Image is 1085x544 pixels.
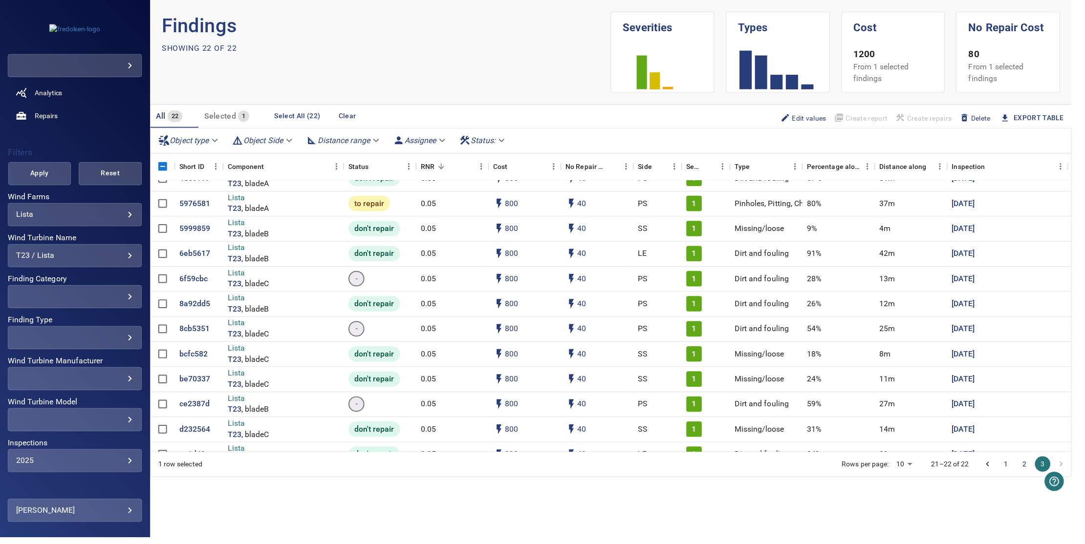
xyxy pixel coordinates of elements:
[817,378,832,390] p: 24%
[786,111,841,128] button: Edit values
[426,429,442,440] p: 0.05
[182,353,211,364] p: bcfc582
[267,162,281,175] button: Sort
[274,108,328,126] button: Select All (22)
[244,181,272,192] p: , bladeA
[92,169,131,182] span: Reset
[410,138,441,147] em: Assignee
[700,277,705,288] p: 1
[231,246,273,257] p: Lista
[499,327,511,339] svg: Auto cost
[426,201,442,212] p: 0.05
[886,155,959,182] div: Distance along
[244,206,272,217] p: , bladeA
[700,328,705,339] p: 1
[182,201,213,212] p: 5976581
[231,384,244,395] a: T23
[573,327,585,339] svg: Auto impact
[499,353,511,364] svg: Auto cost
[964,277,987,288] a: [DATE]
[700,201,705,212] p: 1
[573,378,585,390] svg: Auto impact
[182,226,213,237] p: 5999859
[964,251,987,263] p: [DATE]
[426,302,442,314] p: 0.05
[8,444,144,452] label: Inspections
[646,226,656,237] p: SS
[170,112,185,124] span: 22
[164,12,619,41] p: Findings
[890,378,906,390] p: 11m
[964,353,987,364] a: [DATE]
[231,271,273,282] p: Lista
[573,403,585,415] svg: Auto impact
[964,155,998,182] div: Inspection
[8,55,144,78] div: fredolsen
[964,455,987,466] a: [DATE]
[992,462,1008,478] button: Go to previous page
[553,161,568,176] button: Menu
[890,251,906,263] p: 42m
[426,251,442,263] p: 0.05
[231,206,244,217] p: T23
[8,403,144,411] label: Wind Turbine Model
[585,353,593,364] p: 40
[426,404,442,415] p: 0.05
[322,138,374,147] em: Distance range
[585,378,593,390] p: 40
[724,161,739,176] button: Menu
[244,257,272,268] p: , bladeB
[511,226,524,237] p: 800
[231,409,244,420] a: T23
[426,353,442,364] p: 0.05
[354,328,368,339] span: -
[182,429,213,440] a: d232564
[353,302,405,314] span: don't repair
[231,398,273,409] p: Lista
[8,372,144,395] div: Wind Turbine Manufacturer
[675,161,690,176] button: Menu
[817,226,827,237] p: 9%
[700,404,705,415] p: 1
[244,333,272,344] p: , bladeC
[700,353,705,364] p: 1
[231,296,273,308] p: Lista
[8,195,144,203] label: Wind Farms
[690,155,739,182] div: Severity
[744,277,799,288] p: Dirt and fouling
[514,162,527,175] button: Sort
[16,254,135,263] div: T23 / Lista
[182,404,213,415] a: ce2387d
[817,404,832,415] p: 59%
[585,251,593,263] p: 40
[864,48,945,62] p: 1200
[964,404,987,415] p: [DATE]
[336,108,367,126] button: Clear
[353,378,405,390] span: don't repair
[944,161,959,176] button: Menu
[964,429,987,440] a: [DATE]
[573,251,585,263] svg: Auto impact
[511,251,524,263] p: 800
[817,328,832,339] p: 54%
[231,435,244,446] a: T23
[646,277,656,288] p: PS
[744,328,799,339] p: Dirt and fouling
[744,404,799,415] p: Dirt and fouling
[244,308,272,319] p: , bladeB
[244,409,272,420] p: , bladeB
[700,251,705,263] p: 1
[353,155,373,182] div: Status
[744,353,794,364] p: Missing/loose
[8,361,144,369] label: Wind Turbine Manufacturer
[499,200,511,212] svg: Auto cost
[573,353,585,364] svg: Auto impact
[646,328,656,339] p: PS
[182,277,211,288] p: 6f59cbc
[480,161,495,176] button: Menu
